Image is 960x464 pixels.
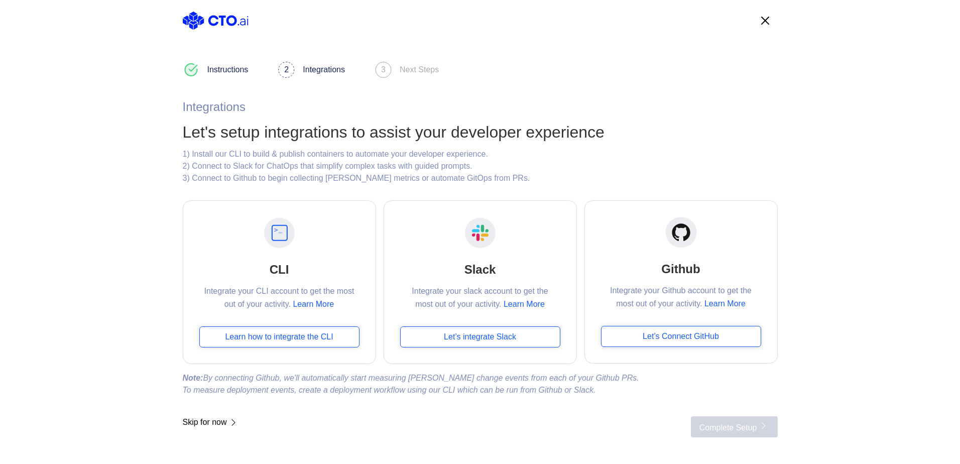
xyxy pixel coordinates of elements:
[207,64,249,76] div: Instructions
[601,326,761,347] div: Let’s Connect GitHub
[601,284,761,310] span: Integrate your Github account to get the most out of your activity.
[183,62,199,78] img: complete_step.svg
[702,299,746,308] a: Learn More
[183,148,778,184] div: 1) Install our CLI to build & publish containers to automate your developer experience. 2) Connec...
[183,98,778,116] div: Integrations
[400,64,439,76] div: Next Steps
[291,300,334,308] a: Learn More
[183,120,778,144] div: Let's setup integrations to assist your developer experience
[303,64,345,76] div: Integrations
[183,416,239,437] span: Skip for now
[400,326,560,347] div: Let’s integrate Slack
[691,416,778,437] button: Complete Setup
[183,374,639,382] i: By connecting Github, we'll automatically start measuring [PERSON_NAME] change events from each o...
[183,386,596,394] i: To measure deployment events, create a deployment workflow using our CLI which can be run from Gi...
[375,62,392,78] img: next_step.svg
[199,285,359,310] span: Integrate your CLI account to get the most out of your activity.
[278,62,295,78] img: in_progress_step.svg
[464,261,496,279] span: Slack
[199,326,359,347] div: Learn how to integrate the CLI
[661,260,700,278] span: Github
[502,300,545,308] a: Learn More
[183,12,249,30] img: cto-full-logo-blue-new.svg
[183,374,203,382] b: Note:
[400,285,560,310] span: Integrate your slack account to get the most out of your activity.
[270,261,289,279] span: CLI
